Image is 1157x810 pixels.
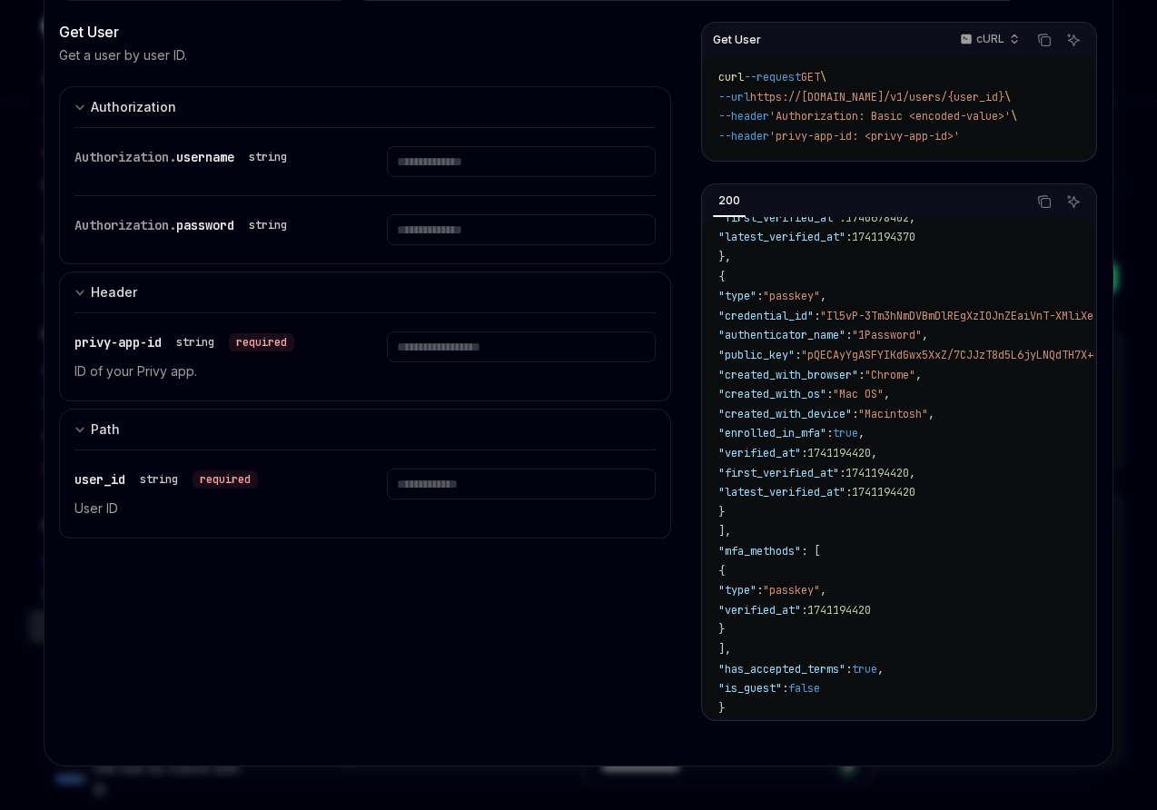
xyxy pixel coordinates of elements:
span: : [826,426,833,440]
input: Enter username [387,146,656,177]
span: Authorization. [74,149,176,165]
div: required [193,470,258,489]
span: : [801,603,807,617]
span: "Macintosh" [858,407,928,421]
button: Expand input section [59,86,671,127]
span: "credential_id" [718,309,814,323]
span: } [718,505,725,519]
span: true [833,426,858,440]
span: "first_verified_at" [718,466,839,480]
span: "1Password" [852,328,922,342]
span: : [826,387,833,401]
span: } [718,701,725,716]
span: "verified_at" [718,446,801,460]
span: 1741194420 [807,603,871,617]
span: : [814,309,820,323]
span: : [756,289,763,303]
span: "authenticator_name" [718,328,845,342]
span: username [176,149,234,165]
span: ], [718,642,731,657]
div: Path [91,419,120,440]
div: Authorization [91,96,176,118]
span: : [845,328,852,342]
span: , [820,289,826,303]
button: Expand input section [59,272,671,312]
span: "is_guest" [718,681,782,696]
span: 'Authorization: Basic <encoded-value>' [769,109,1011,123]
span: curl [718,70,744,84]
span: "Chrome" [865,368,915,382]
span: "passkey" [763,583,820,598]
span: } [718,622,725,637]
span: "type" [718,289,756,303]
span: "mfa_methods" [718,544,801,558]
button: Copy the contents from the code block [1033,190,1056,213]
span: : [795,348,801,362]
span: --request [744,70,801,84]
button: Expand input section [59,409,671,449]
span: { [718,564,725,578]
span: Authorization. [74,217,176,233]
button: Ask AI [1062,28,1085,52]
span: : [845,662,852,677]
span: "latest_verified_at" [718,230,845,244]
span: user_id [74,471,125,488]
div: Get User [59,21,671,43]
span: : [ [801,544,820,558]
p: Get a user by user ID. [59,46,187,64]
span: Get User [713,33,761,47]
button: Ask AI [1062,190,1085,213]
span: \ [820,70,826,84]
div: Header [91,282,137,303]
span: password [176,217,234,233]
span: false [788,681,820,696]
span: \ [1004,90,1011,104]
p: User ID [74,498,343,519]
span: --header [718,129,769,143]
input: Enter password [387,214,656,245]
span: GET [801,70,820,84]
span: 1741194420 [845,466,909,480]
span: "has_accepted_terms" [718,662,845,677]
span: , [820,583,826,598]
span: 'privy-app-id: <privy-app-id>' [769,129,960,143]
div: privy-app-id [74,331,294,353]
span: 1741194370 [852,230,915,244]
span: , [884,387,890,401]
span: 1741194420 [807,446,871,460]
button: cURL [950,25,1027,55]
span: https://[DOMAIN_NAME]/v1/users/{user_id} [750,90,1004,104]
button: Copy the contents from the code block [1033,28,1056,52]
p: cURL [976,32,1004,46]
span: --url [718,90,750,104]
span: 1741194420 [852,485,915,499]
span: : [756,583,763,598]
span: \ [1011,109,1017,123]
div: 200 [713,190,746,212]
span: , [909,211,915,225]
span: : [845,485,852,499]
span: "latest_verified_at" [718,485,845,499]
span: "created_with_browser" [718,368,858,382]
span: "passkey" [763,289,820,303]
span: : [852,407,858,421]
div: Authorization.password [74,214,294,236]
div: user_id [74,469,258,490]
span: "created_with_os" [718,387,826,401]
input: Enter privy-app-id [387,331,656,362]
span: "Mac OS" [833,387,884,401]
span: : [782,681,788,696]
span: true [852,662,877,677]
span: , [877,662,884,677]
span: { [718,270,725,284]
input: Enter user_id [387,469,656,499]
div: Authorization.username [74,146,294,168]
span: , [858,426,865,440]
span: 1740678402 [845,211,909,225]
span: }, [718,250,731,264]
span: --header [718,109,769,123]
div: required [229,333,294,351]
span: "enrolled_in_mfa" [718,426,826,440]
span: : [858,368,865,382]
span: , [871,446,877,460]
